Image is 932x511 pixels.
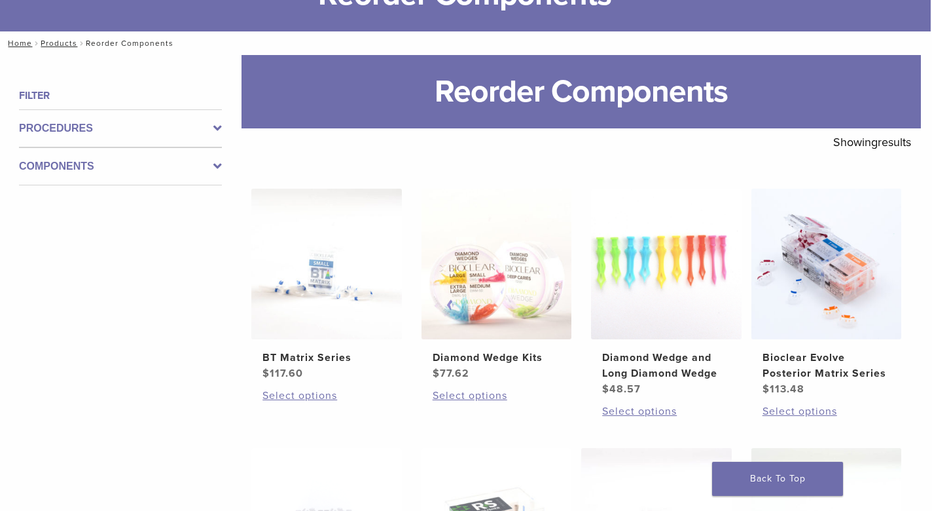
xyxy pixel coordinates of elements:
[19,159,222,174] label: Components
[433,350,560,366] h2: Diamond Wedge Kits
[32,40,41,47] span: /
[262,388,390,404] a: Select options for “BT Matrix Series”
[833,128,911,156] p: Showing results
[4,39,32,48] a: Home
[262,367,270,380] span: $
[433,367,469,380] bdi: 77.62
[762,404,890,419] a: Select options for “Bioclear Evolve Posterior Matrix Series”
[762,350,890,381] h2: Bioclear Evolve Posterior Matrix Series
[602,383,641,396] bdi: 48.57
[19,88,222,104] h4: Filter
[751,189,902,397] a: Bioclear Evolve Posterior Matrix SeriesBioclear Evolve Posterior Matrix Series $113.48
[77,40,86,47] span: /
[19,121,222,136] label: Procedures
[591,189,742,397] a: Diamond Wedge and Long Diamond WedgeDiamond Wedge and Long Diamond Wedge $48.57
[433,367,440,380] span: $
[602,383,609,396] span: $
[41,39,77,48] a: Products
[433,388,560,404] a: Select options for “Diamond Wedge Kits”
[762,383,770,396] span: $
[421,189,572,381] a: Diamond Wedge KitsDiamond Wedge Kits $77.62
[262,350,390,366] h2: BT Matrix Series
[591,189,742,339] img: Diamond Wedge and Long Diamond Wedge
[602,404,730,419] a: Select options for “Diamond Wedge and Long Diamond Wedge”
[251,189,402,381] a: BT Matrix SeriesBT Matrix Series $117.60
[602,350,730,381] h2: Diamond Wedge and Long Diamond Wedge
[751,189,902,339] img: Bioclear Evolve Posterior Matrix Series
[421,189,572,339] img: Diamond Wedge Kits
[762,383,804,396] bdi: 113.48
[712,462,843,496] a: Back To Top
[242,55,921,128] h1: Reorder Components
[262,367,303,380] bdi: 117.60
[251,189,402,339] img: BT Matrix Series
